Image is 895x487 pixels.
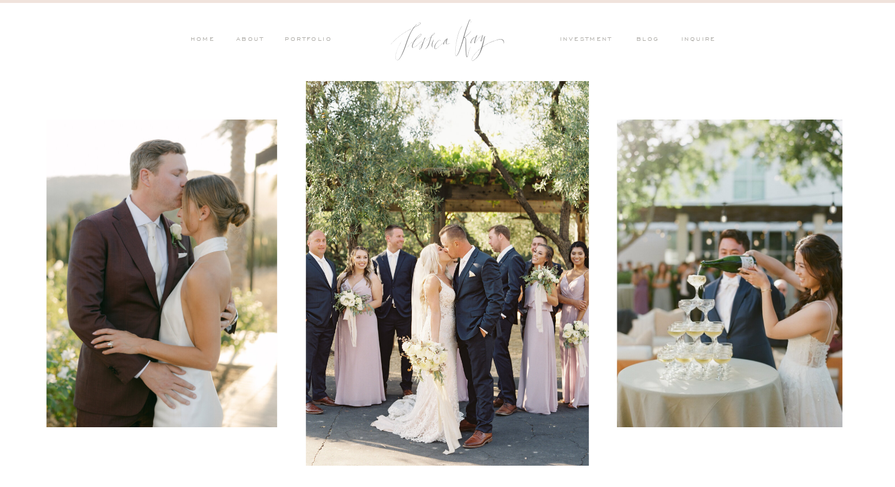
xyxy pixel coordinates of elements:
a: blog [636,35,667,46]
img: A couple sharing an intimate moment together at sunset during their wedding at Caymus Vineyards i... [46,120,277,427]
a: PORTFOLIO [283,35,332,46]
a: investment [560,35,618,46]
a: HOME [190,35,215,46]
img: A romantic photo of a bride and groom sharing a kiss surrounded by their bridal party at Holman R... [306,81,589,466]
a: inquire [681,35,722,46]
a: ABOUT [233,35,264,46]
img: A joyful moment of a bride and groom pouring champagne into a tower of glasses during their elega... [617,120,843,427]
